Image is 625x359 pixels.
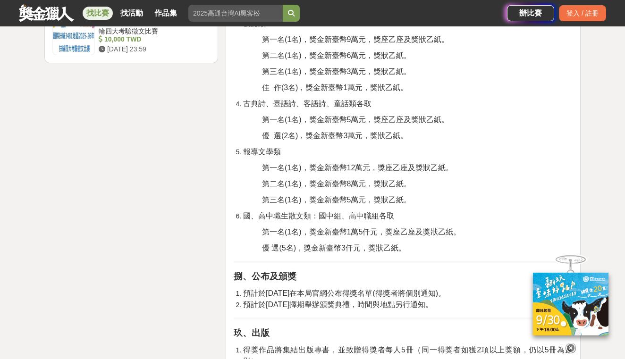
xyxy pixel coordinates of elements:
div: 登入 / 註冊 [559,5,606,21]
span: 第二名(1名)，獎金新臺幣8萬元，獎狀乙紙。 [262,180,411,188]
span: 優 選(5名)，獎金新臺幣3仟元，獎狀乙紙。 [262,244,406,252]
a: 找活動 [117,7,147,20]
a: 找比賽 [83,7,113,20]
img: ff197300-f8ee-455f-a0ae-06a3645bc375.jpg [533,266,608,328]
div: [DATE] 23:59 [99,44,206,54]
span: 預計於[DATE]擇期舉辦頒獎典禮，時間與地點另行通知。 [243,301,433,309]
a: 國際扶輪 3481 地區 2025-26 年度 扶輪四大考驗徵文比賽 10,000 TWD [DATE] 23:59 [52,13,210,55]
span: 第三名(1名)，獎金新臺幣3萬元，獎狀乙紙。 [262,67,411,75]
span: 預計於[DATE]在本局官網公布得獎名單(得獎者將個別通知)。 [243,289,446,297]
span: 第一名(1名)，獎金新臺幣9萬元，獎座乙座及獎狀乙紙。 [262,35,449,43]
strong: 捌、公布及頒獎 [234,271,296,281]
strong: 玖、出版 [234,328,270,338]
a: 辦比賽 [507,5,554,21]
a: 作品集 [151,7,181,20]
span: 第一名(1名)，獎金新臺幣12萬元，獎座乙座及獎狀乙紙。 [262,164,453,172]
div: 10,000 TWD [99,34,206,44]
span: 優 選(2名)，獎金新臺幣3萬元，獎狀乙紙。 [262,132,408,140]
span: 國、高中職生散文類：國中組、高中職組各取 [243,212,394,220]
input: 2025高通台灣AI黑客松 [188,5,283,22]
span: 第一名(1名)，獎金新臺幣5萬元，獎座乙座及獎狀乙紙。 [262,116,449,124]
span: 第一名(1名)，獎金新臺幣1萬5仟元，獎座乙座及獎狀乙紙。 [262,228,461,236]
span: 古典詩、臺語詩、客語詩、童話類各取 [243,100,372,108]
span: 佳 作(3名)，獎金新臺幣1萬元，獎狀乙紙。 [262,83,408,92]
span: 第三名(1名)，獎金新臺幣5萬元，獎狀乙紙。 [262,196,411,204]
span: 第二名(1名)，獎金新臺幣6萬元，獎狀乙紙。 [262,51,411,59]
span: 報導文學類 [243,148,281,156]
